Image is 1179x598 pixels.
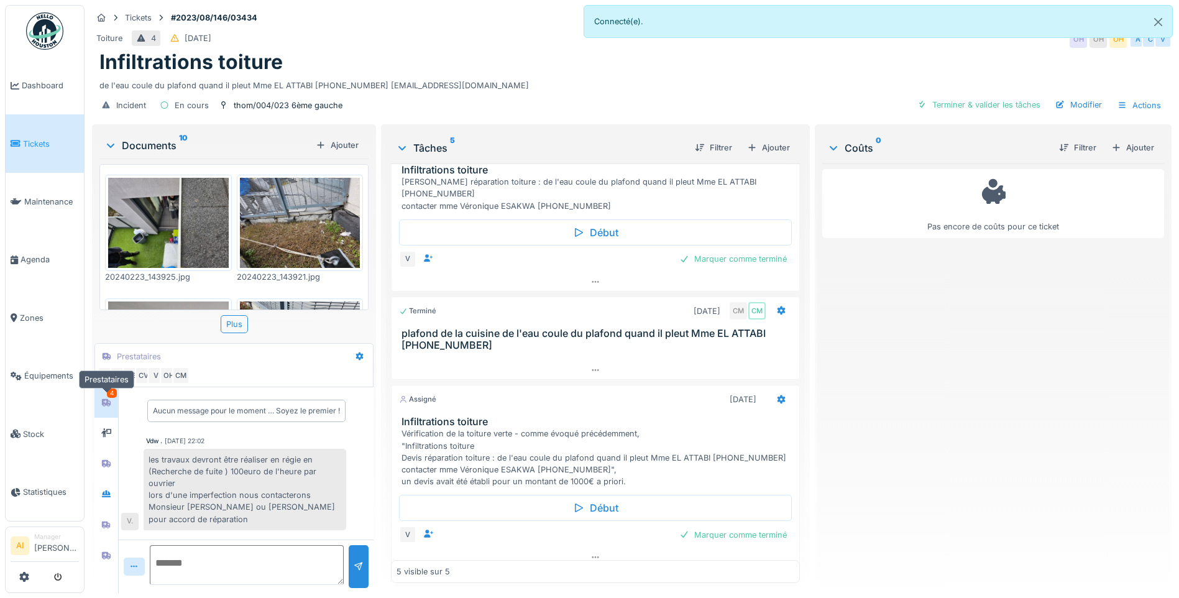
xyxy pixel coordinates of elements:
a: Dashboard [6,57,84,114]
img: Badge_color-CXgf-gQk.svg [26,12,63,50]
div: [DATE] 22:02 [165,436,204,446]
div: C [1142,30,1159,48]
div: Toiture [96,32,122,44]
div: Ajouter [311,137,364,154]
img: agn2iokgwqe89b004rhnoe9bnnsh [240,301,360,392]
div: [PERSON_NAME] réparation toiture : de l'eau coule du plafond quand il pleut Mme EL ATTABI [PHONE_... [401,176,794,212]
a: Statistiques [6,463,84,521]
div: Modifier [1050,96,1107,113]
div: OH [1109,30,1127,48]
div: Assigné [399,394,436,405]
div: Ajouter [742,139,795,156]
div: Prestataires [79,370,134,389]
button: Close [1144,6,1172,39]
div: Tickets [125,12,152,24]
div: 4 [107,389,117,398]
a: AI Manager[PERSON_NAME] [11,532,79,562]
h3: Infiltrations toiture [401,416,794,428]
div: V [399,251,416,268]
li: AI [11,536,29,555]
div: de l'eau coule du plafond quand il pleut Mme EL ATTABI [PHONE_NUMBER] [EMAIL_ADDRESS][DOMAIN_NAME] [99,75,1164,91]
div: CM [172,367,190,384]
a: Stock [6,405,84,462]
div: CB [122,367,140,384]
div: OH [1070,30,1087,48]
span: Tickets [23,138,79,150]
strong: #2023/08/146/03434 [166,12,262,24]
div: V [147,367,165,384]
div: Aucun message pour le moment … Soyez le premier ! [153,405,340,416]
div: Début [399,219,792,246]
div: 4 [151,32,156,44]
span: Maintenance [24,196,79,208]
div: Actions [1112,96,1167,114]
div: 20240223_143925.jpg [105,271,232,283]
div: 20240223_143921.jpg [237,271,364,283]
div: Filtrer [1054,139,1101,156]
div: les travaux devront être réaliser en régie en (Recherche de fuite ) 100euro de l'heure par ouvrie... [144,449,346,530]
div: AI [98,367,115,384]
a: Zones [6,289,84,347]
img: 9v8b2141n9cymkx7mrg67w1gsrly [108,178,229,268]
div: Manager [34,532,79,541]
div: OH [1090,30,1107,48]
div: thom/004/023 6ème gauche [234,99,342,111]
div: V. [121,513,139,530]
div: A [1129,30,1147,48]
span: Statistiques [23,486,79,498]
div: Marquer comme terminé [674,527,792,543]
img: rlet5pjs5dehobj7tbjy70f7fwim [108,301,229,462]
a: Maintenance [6,173,84,231]
div: Marquer comme terminé [674,251,792,267]
div: V [1154,30,1172,48]
div: Connecté(e). [584,5,1173,38]
div: Incident [116,99,146,111]
div: Vdw . [146,436,162,446]
div: Coûts [827,140,1049,155]
sup: 5 [450,140,455,155]
a: Équipements [6,347,84,405]
div: Prestataires [117,351,161,362]
div: TB [110,367,127,384]
h1: Infiltrations toiture [99,50,283,74]
h3: plafond de la cuisine de l'eau coule du plafond quand il pleut Mme EL ATTABI [PHONE_NUMBER] [401,328,794,351]
div: Tâches [396,140,685,155]
sup: 0 [876,140,881,155]
li: [PERSON_NAME] [34,532,79,559]
div: Filtrer [690,139,737,156]
div: [DATE] [694,305,720,317]
div: Ajouter [1106,139,1159,156]
div: Début [399,495,792,521]
div: Terminer & valider les tâches [912,96,1045,113]
div: OH [160,367,177,384]
div: Documents [104,138,311,153]
span: Agenda [21,254,79,265]
img: 16ev1fcm8vbryk33rs187i14q2sx [240,178,360,268]
div: CV [135,367,152,384]
div: CM [730,302,747,320]
a: Tickets [6,114,84,172]
div: Pas encore de coûts pour ce ticket [830,175,1156,232]
div: En cours [175,99,209,111]
a: Agenda [6,231,84,288]
span: Stock [23,428,79,440]
div: Terminé [399,306,436,316]
div: [DATE] [185,32,211,44]
div: V [399,526,416,543]
div: [DATE] [730,393,756,405]
span: Zones [20,312,79,324]
div: 5 visible sur 5 [397,566,450,577]
sup: 10 [179,138,188,153]
div: Plus [221,315,248,333]
div: Vérification de la toiture verte - comme évoqué précédemment, "Infiltrations toiture Devis répara... [401,428,794,487]
div: CM [748,302,766,320]
span: Équipements [24,370,79,382]
h3: Infiltrations toiture [401,164,794,176]
span: Dashboard [22,80,79,91]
